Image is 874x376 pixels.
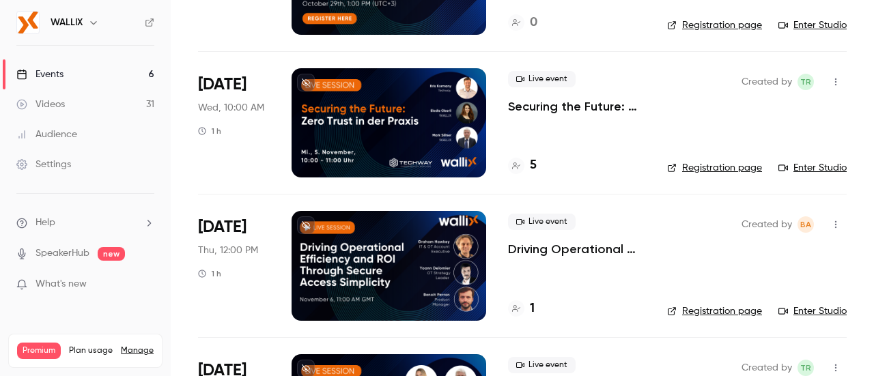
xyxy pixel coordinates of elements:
[51,16,83,29] h6: WALLIX
[17,343,61,359] span: Premium
[778,304,847,318] a: Enter Studio
[508,214,576,230] span: Live event
[36,246,89,261] a: SpeakerHub
[667,304,762,318] a: Registration page
[198,216,246,238] span: [DATE]
[98,247,125,261] span: new
[800,74,811,90] span: TR
[800,360,811,376] span: TR
[17,12,39,33] img: WALLIX
[742,74,792,90] span: Created by
[530,156,537,175] h4: 5
[198,211,270,320] div: Nov 6 Thu, 12:00 PM (Europe/Madrid)
[742,216,792,233] span: Created by
[36,277,87,291] span: What's new
[36,216,55,230] span: Help
[16,68,64,81] div: Events
[530,300,535,318] h4: 1
[798,74,814,90] span: Thomas Reinhard
[198,101,264,115] span: Wed, 10:00 AM
[798,216,814,233] span: Bea Andres
[198,74,246,96] span: [DATE]
[198,244,258,257] span: Thu, 12:00 PM
[16,158,71,171] div: Settings
[508,156,537,175] a: 5
[798,360,814,376] span: Thomas Reinhard
[16,98,65,111] div: Videos
[121,345,154,356] a: Manage
[508,71,576,87] span: Live event
[508,14,537,32] a: 0
[508,98,645,115] a: Securing the Future: Zero Trust in der Praxis – mit WALLIX und Techway
[742,360,792,376] span: Created by
[198,68,270,177] div: Nov 5 Wed, 10:00 AM (Europe/Paris)
[778,18,847,32] a: Enter Studio
[667,18,762,32] a: Registration page
[667,161,762,175] a: Registration page
[69,345,113,356] span: Plan usage
[138,278,154,291] iframe: Noticeable Trigger
[800,216,811,233] span: BA
[16,128,77,141] div: Audience
[508,300,535,318] a: 1
[778,161,847,175] a: Enter Studio
[530,14,537,32] h4: 0
[508,357,576,373] span: Live event
[16,216,154,230] li: help-dropdown-opener
[198,268,221,279] div: 1 h
[198,126,221,136] div: 1 h
[508,241,645,257] a: Driving Operational Efficiency and ROI Through Secure Access Simplicity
